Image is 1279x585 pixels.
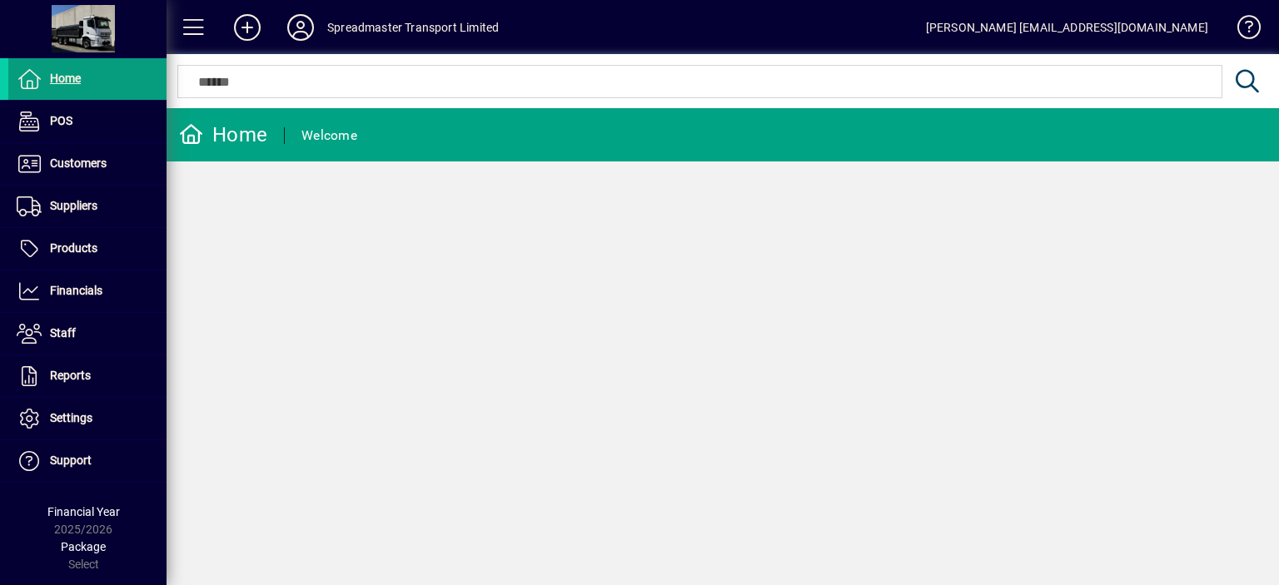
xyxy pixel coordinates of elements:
span: Home [50,72,81,85]
span: Reports [50,369,91,382]
div: [PERSON_NAME] [EMAIL_ADDRESS][DOMAIN_NAME] [926,14,1208,41]
span: Products [50,241,97,255]
a: Reports [8,355,167,397]
span: Settings [50,411,92,424]
a: Support [8,440,167,482]
span: Package [61,540,106,553]
button: Add [221,12,274,42]
a: Suppliers [8,186,167,227]
a: Customers [8,143,167,185]
a: Knowledge Base [1225,3,1258,57]
a: Staff [8,313,167,354]
span: Staff [50,326,76,340]
span: Financial Year [47,505,120,518]
a: POS [8,101,167,142]
span: Financials [50,284,102,297]
button: Profile [274,12,327,42]
div: Home [179,121,267,148]
span: Customers [50,156,107,170]
span: Suppliers [50,199,97,212]
a: Products [8,228,167,270]
span: POS [50,114,72,127]
a: Settings [8,398,167,439]
a: Financials [8,270,167,312]
span: Support [50,454,92,467]
div: Spreadmaster Transport Limited [327,14,499,41]
div: Welcome [301,122,357,149]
